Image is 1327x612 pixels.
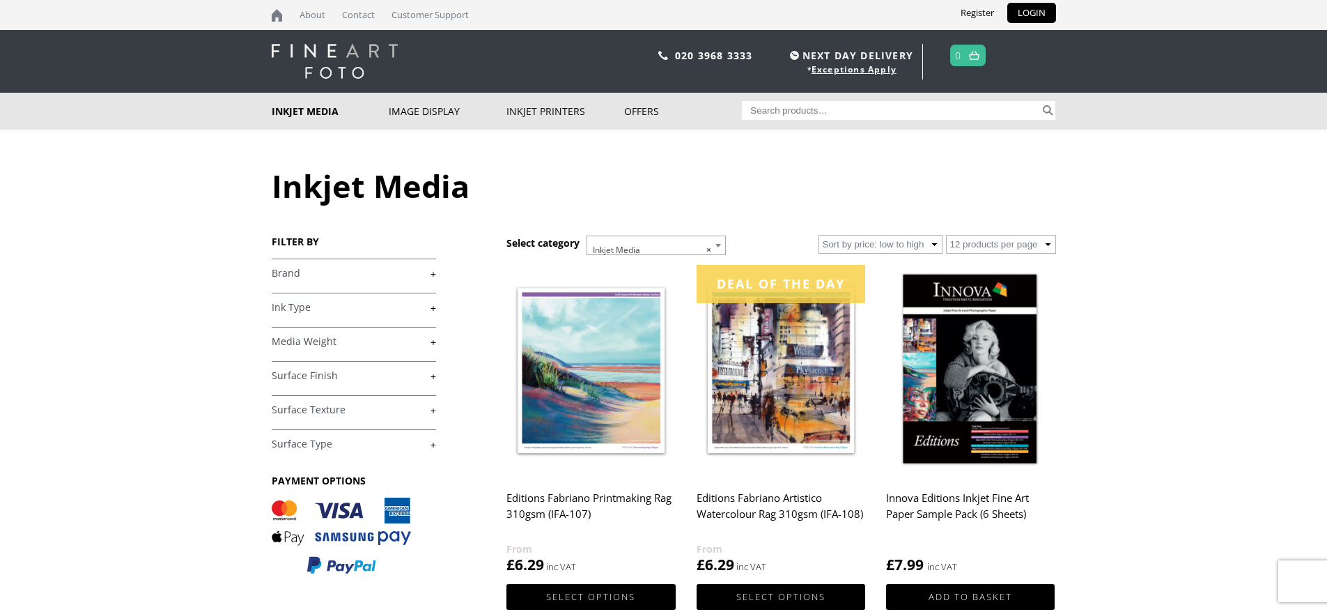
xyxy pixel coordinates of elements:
[506,265,675,575] a: Editions Fabriano Printmaking Rag 310gsm (IFA-107) £6.29
[272,369,436,383] a: +
[886,265,1055,575] a: Innova Editions Inkjet Fine Art Paper Sample Pack (6 Sheets) £7.99 inc VAT
[506,584,675,610] a: Select options for “Editions Fabriano Printmaking Rag 310gsm (IFA-107)”
[886,584,1055,610] a: Add to basket: “Innova Editions Inkjet Fine Art Paper Sample Pack (6 Sheets)”
[506,265,675,476] img: Editions Fabriano Printmaking Rag 310gsm (IFA-107)
[506,555,515,574] span: £
[272,301,436,314] a: +
[675,49,753,62] a: 020 3968 3333
[1007,3,1056,23] a: LOGIN
[272,293,436,321] h4: Ink Type
[506,93,624,130] a: Inkjet Printers
[272,429,436,457] h4: Surface Type
[272,404,436,417] a: +
[272,395,436,423] h4: Surface Texture
[955,45,961,66] a: 0
[886,555,894,574] span: £
[886,485,1055,541] h2: Innova Editions Inkjet Fine Art Paper Sample Pack (6 Sheets)
[812,63,897,75] a: Exceptions Apply
[272,498,411,575] img: PAYMENT OPTIONS
[587,236,725,264] span: Inkjet Media
[697,265,865,303] div: Deal of the day
[272,259,436,286] h4: Brand
[389,93,506,130] a: Image Display
[272,44,398,79] img: logo-white.svg
[506,485,675,541] h2: Editions Fabriano Printmaking Rag 310gsm (IFA-107)
[506,555,544,574] bdi: 6.29
[272,165,1056,207] h1: Inkjet Media
[272,438,436,451] a: +
[697,555,705,574] span: £
[624,93,742,130] a: Offers
[697,485,865,541] h2: Editions Fabriano Artistico Watercolour Rag 310gsm (IFA-108)
[886,555,924,574] bdi: 7.99
[927,559,957,575] strong: inc VAT
[950,3,1004,23] a: Register
[742,101,1040,120] input: Search products…
[272,335,436,349] a: +
[1040,101,1056,120] button: Search
[697,584,865,610] a: Select options for “Editions Fabriano Artistico Watercolour Rag 310gsm (IFA-108)”
[272,361,436,389] h4: Surface Finish
[658,51,668,60] img: phone.svg
[272,327,436,355] h4: Media Weight
[272,267,436,280] a: +
[886,265,1055,476] img: Innova Editions Inkjet Fine Art Paper Sample Pack (6 Sheets)
[697,265,865,476] img: Editions Fabriano Artistico Watercolour Rag 310gsm (IFA-108)
[272,235,436,248] h3: FILTER BY
[786,47,913,63] span: NEXT DAY DELIVERY
[272,474,436,487] h3: PAYMENT OPTIONS
[706,240,711,260] span: ×
[790,51,799,60] img: time.svg
[969,51,979,60] img: basket.svg
[272,93,389,130] a: Inkjet Media
[697,555,734,574] bdi: 6.29
[697,265,865,575] a: Deal of the day Editions Fabriano Artistico Watercolour Rag 310gsm (IFA-108) £6.29
[506,236,580,250] h3: Select category
[818,235,942,254] select: Shop order
[587,236,726,255] span: Inkjet Media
